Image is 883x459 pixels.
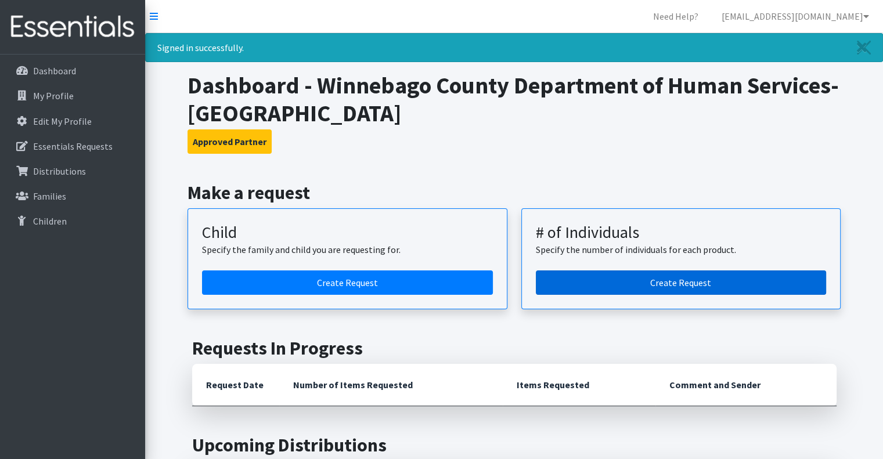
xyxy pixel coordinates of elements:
[188,71,841,127] h1: Dashboard - Winnebago County Department of Human Services-[GEOGRAPHIC_DATA]
[279,364,503,406] th: Number of Items Requested
[188,182,841,204] h2: Make a request
[202,223,493,243] h3: Child
[712,5,878,28] a: [EMAIL_ADDRESS][DOMAIN_NAME]
[5,135,140,158] a: Essentials Requests
[5,160,140,183] a: Distributions
[33,215,67,227] p: Children
[192,364,279,406] th: Request Date
[192,337,837,359] h2: Requests In Progress
[5,185,140,208] a: Families
[5,209,140,233] a: Children
[5,59,140,82] a: Dashboard
[503,364,655,406] th: Items Requested
[655,364,836,406] th: Comment and Sender
[33,90,74,102] p: My Profile
[33,165,86,177] p: Distributions
[202,243,493,256] p: Specify the family and child you are requesting for.
[845,34,882,62] a: Close
[202,270,493,295] a: Create a request for a child or family
[644,5,708,28] a: Need Help?
[5,110,140,133] a: Edit My Profile
[145,33,883,62] div: Signed in successfully.
[536,270,827,295] a: Create a request by number of individuals
[188,129,272,154] button: Approved Partner
[192,434,837,456] h2: Upcoming Distributions
[33,65,76,77] p: Dashboard
[33,190,66,202] p: Families
[33,115,92,127] p: Edit My Profile
[33,140,113,152] p: Essentials Requests
[5,8,140,46] img: HumanEssentials
[536,223,827,243] h3: # of Individuals
[5,84,140,107] a: My Profile
[536,243,827,256] p: Specify the number of individuals for each product.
